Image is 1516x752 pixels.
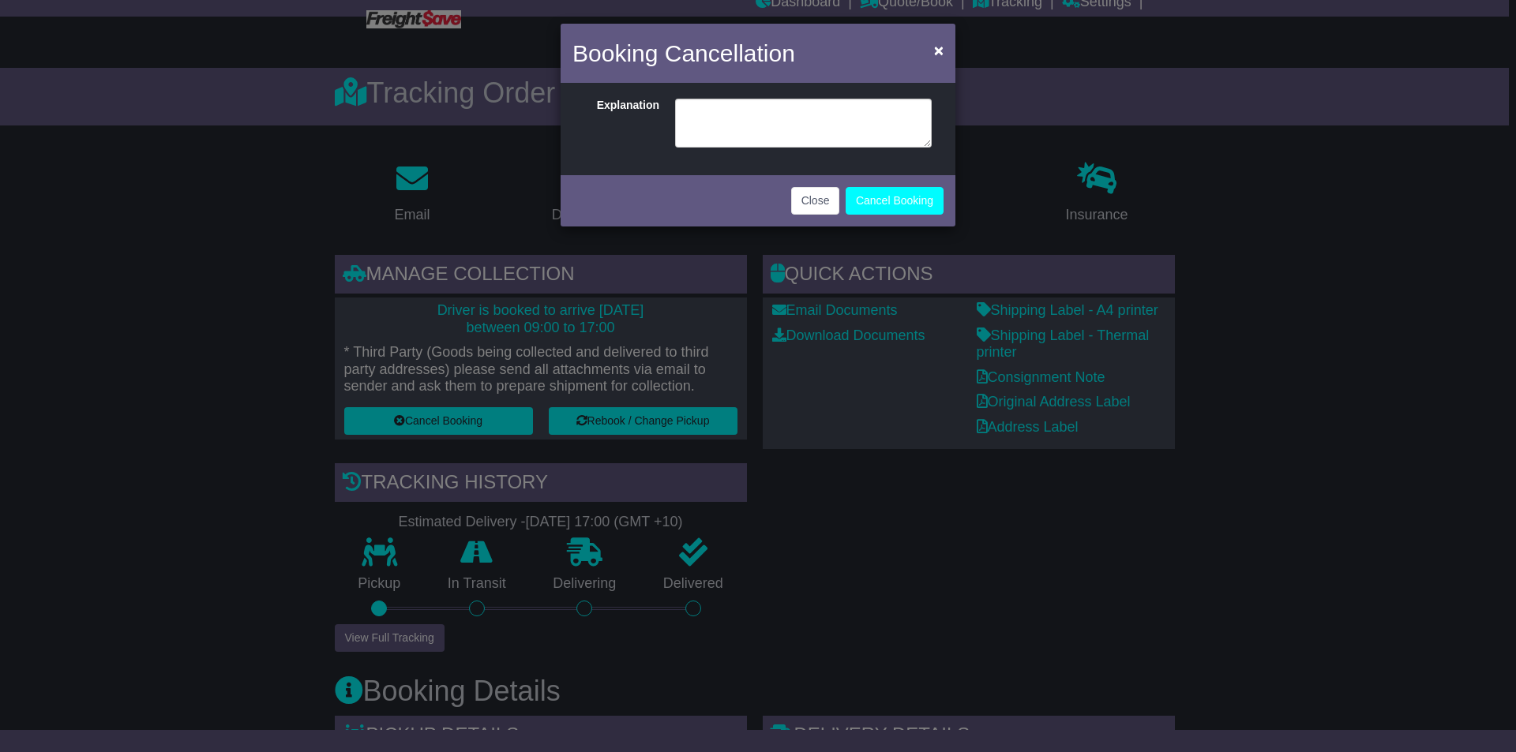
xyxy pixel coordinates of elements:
[576,99,667,144] label: Explanation
[846,187,944,215] button: Cancel Booking
[926,34,951,66] button: Close
[791,187,840,215] button: Close
[934,41,944,59] span: ×
[572,36,795,71] h4: Booking Cancellation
